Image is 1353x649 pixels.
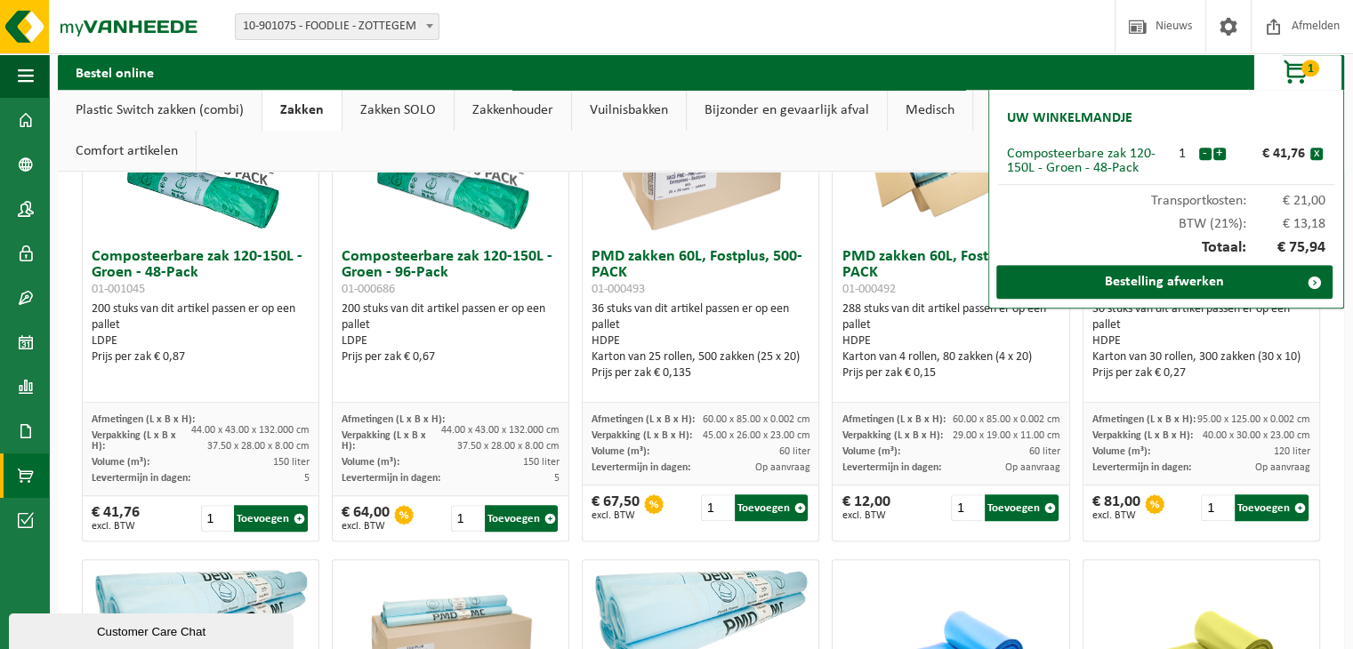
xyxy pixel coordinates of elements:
span: € 13,18 [1246,217,1326,231]
div: € 67,50 [592,494,640,521]
div: LDPE [92,333,310,349]
span: 01-000686 [342,283,395,296]
div: LDPE [342,333,560,349]
span: 150 liter [273,457,310,468]
span: Op aanvraag [754,462,809,473]
a: Zakkenhouder [455,90,571,131]
h3: Composteerbare zak 120-150L - Groen - 96-Pack [342,249,560,297]
div: 288 stuks van dit artikel passen er op een pallet [842,301,1059,381]
h3: PMD zakken 60L, Fostplus, 500-PACK [592,249,809,297]
button: Toevoegen [1235,494,1309,521]
div: 30 stuks van dit artikel passen er op een pallet [1092,301,1310,381]
a: Zakken SOLO [342,90,454,131]
button: Toevoegen [735,494,809,521]
span: Volume (m³): [842,446,899,457]
span: Verpakking (L x B x H): [342,430,426,452]
input: 1 [951,494,983,521]
span: 37.50 x 28.00 x 8.00 cm [457,441,560,452]
span: Op aanvraag [1005,462,1060,473]
div: HDPE [842,333,1059,349]
a: Medisch [888,90,972,131]
input: 1 [201,505,233,532]
span: Verpakking (L x B x H): [842,430,942,441]
span: Levertermijn in dagen: [592,462,690,473]
button: + [1213,148,1226,160]
span: 01-000492 [842,283,895,296]
span: € 21,00 [1246,194,1326,208]
span: Verpakking (L x B x H): [1092,430,1193,441]
div: 1 [1166,147,1198,161]
a: Plastic Switch zakken (combi) [58,90,262,131]
button: - [1199,148,1212,160]
span: Op aanvraag [1255,462,1310,473]
span: Afmetingen (L x B x H): [92,414,195,425]
div: Prijs per zak € 0,27 [1092,365,1310,381]
span: Afmetingen (L x B x H): [1092,414,1196,425]
h3: PMD zakken 60L, Fostplus, 80-PACK [842,249,1059,297]
button: Toevoegen [985,494,1059,521]
div: Prijs per zak € 0,87 [92,349,310,365]
span: 01-000493 [592,283,645,296]
div: € 64,00 [342,505,390,532]
div: 200 stuks van dit artikel passen er op een pallet [92,301,310,365]
div: € 41,76 [92,505,140,532]
div: 36 stuks van dit artikel passen er op een pallet [592,301,809,381]
span: 37.50 x 28.00 x 8.00 cm [207,441,310,452]
span: excl. BTW [842,510,890,521]
span: Levertermijn in dagen: [1092,462,1191,473]
span: Verpakking (L x B x H): [592,430,692,441]
span: 44.00 x 43.00 x 132.000 cm [441,425,560,436]
span: Levertermijn in dagen: [92,473,190,484]
div: Karton van 30 rollen, 300 zakken (30 x 10) [1092,349,1310,365]
span: Volume (m³): [592,446,649,457]
span: 95.00 x 125.00 x 0.002 cm [1197,414,1310,425]
div: Prijs per zak € 0,135 [592,365,809,381]
h3: Composteerbare zak 120-150L - Groen - 48-Pack [92,249,310,297]
div: Karton van 25 rollen, 500 zakken (25 x 20) [592,349,809,365]
span: 44.00 x 43.00 x 132.000 cm [191,425,310,436]
span: Volume (m³): [92,457,149,468]
span: Afmetingen (L x B x H): [592,414,695,425]
div: HDPE [1092,333,1310,349]
div: Transportkosten: [998,185,1334,208]
span: 60.00 x 85.00 x 0.002 cm [702,414,809,425]
span: 5 [554,473,560,484]
div: BTW (21%): [998,208,1334,231]
a: Recipiënten [973,90,1077,131]
a: Bestelling afwerken [996,265,1333,299]
h2: Bestel online [58,54,172,89]
input: 1 [451,505,483,532]
span: 10-901075 - FOODLIE - ZOTTEGEM [236,14,439,39]
span: Levertermijn in dagen: [342,473,440,484]
input: 1 [1201,494,1233,521]
span: 45.00 x 26.00 x 23.00 cm [702,430,809,441]
iframe: chat widget [9,610,297,649]
button: Toevoegen [234,505,308,532]
span: Volume (m³): [342,457,399,468]
span: excl. BTW [92,521,140,532]
span: 29.00 x 19.00 x 11.00 cm [953,430,1060,441]
div: HDPE [592,333,809,349]
div: Composteerbare zak 120-150L - Groen - 48-Pack [1007,147,1166,175]
span: 10-901075 - FOODLIE - ZOTTEGEM [235,13,439,40]
div: Totaal: [998,231,1334,265]
span: 60 liter [1029,446,1060,457]
span: Afmetingen (L x B x H): [342,414,445,425]
span: excl. BTW [592,510,640,521]
button: x [1310,148,1323,160]
div: Prijs per zak € 0,15 [842,365,1059,381]
input: 1 [701,494,733,521]
div: Prijs per zak € 0,67 [342,349,560,365]
div: € 81,00 [1092,494,1140,521]
a: Zakken [262,90,342,131]
span: 60.00 x 85.00 x 0.002 cm [953,414,1060,425]
h2: Uw winkelmandje [998,99,1141,138]
span: Verpakking (L x B x H): [92,430,176,452]
span: 40.00 x 30.00 x 23.00 cm [1203,430,1310,441]
span: 60 liter [778,446,809,457]
span: excl. BTW [342,521,390,532]
a: Bijzonder en gevaarlijk afval [687,90,887,131]
span: 120 liter [1274,446,1310,457]
div: € 12,00 [842,494,890,521]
